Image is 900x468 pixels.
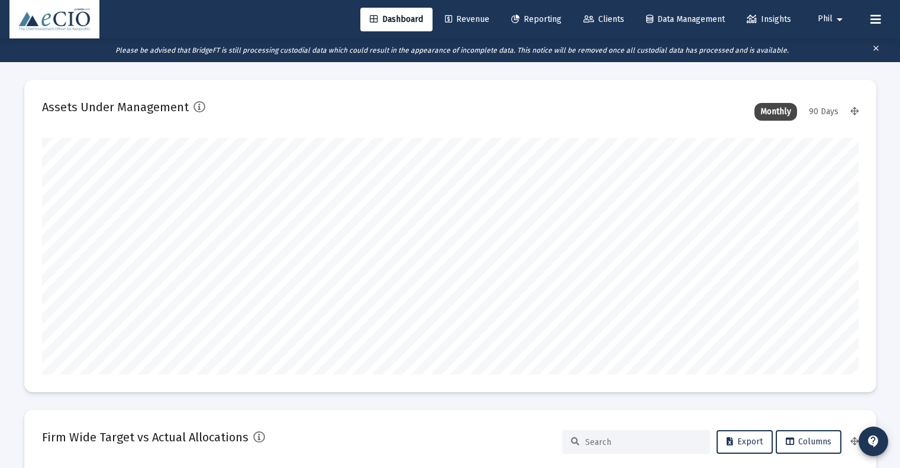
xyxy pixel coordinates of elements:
span: Revenue [445,14,489,24]
span: Export [727,437,763,447]
input: Search [585,437,701,447]
a: Dashboard [360,8,433,31]
a: Reporting [502,8,571,31]
span: Insights [747,14,791,24]
span: Phil [818,14,833,24]
img: Dashboard [18,8,91,31]
span: Data Management [646,14,725,24]
button: Columns [776,430,841,454]
div: 90 Days [803,103,844,121]
button: Phil [804,7,861,31]
mat-icon: arrow_drop_down [833,8,847,31]
a: Insights [737,8,801,31]
div: Monthly [754,103,797,121]
h2: Firm Wide Target vs Actual Allocations [42,428,249,447]
span: Clients [583,14,624,24]
span: Columns [786,437,831,447]
a: Clients [574,8,634,31]
a: Revenue [436,8,499,31]
span: Dashboard [370,14,423,24]
a: Data Management [637,8,734,31]
button: Export [717,430,773,454]
mat-icon: contact_support [866,434,880,448]
i: Please be advised that BridgeFT is still processing custodial data which could result in the appe... [115,46,789,54]
h2: Assets Under Management [42,98,189,117]
span: Reporting [511,14,562,24]
mat-icon: clear [872,41,880,59]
